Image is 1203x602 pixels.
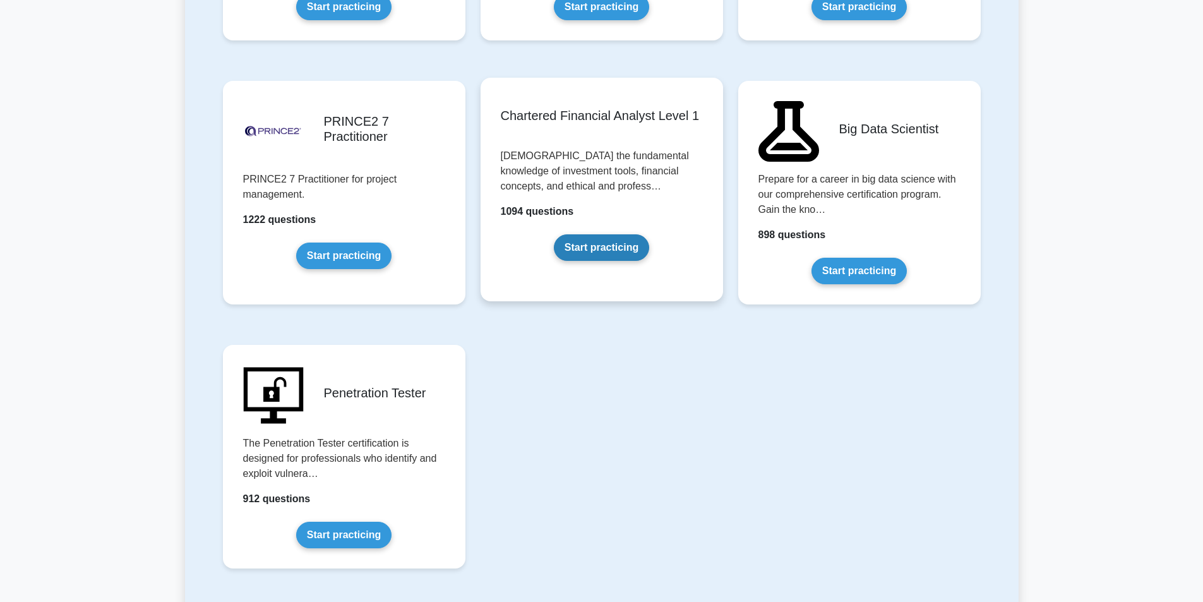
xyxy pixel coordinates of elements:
[554,234,649,261] a: Start practicing
[811,258,907,284] a: Start practicing
[296,522,392,548] a: Start practicing
[296,243,392,269] a: Start practicing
